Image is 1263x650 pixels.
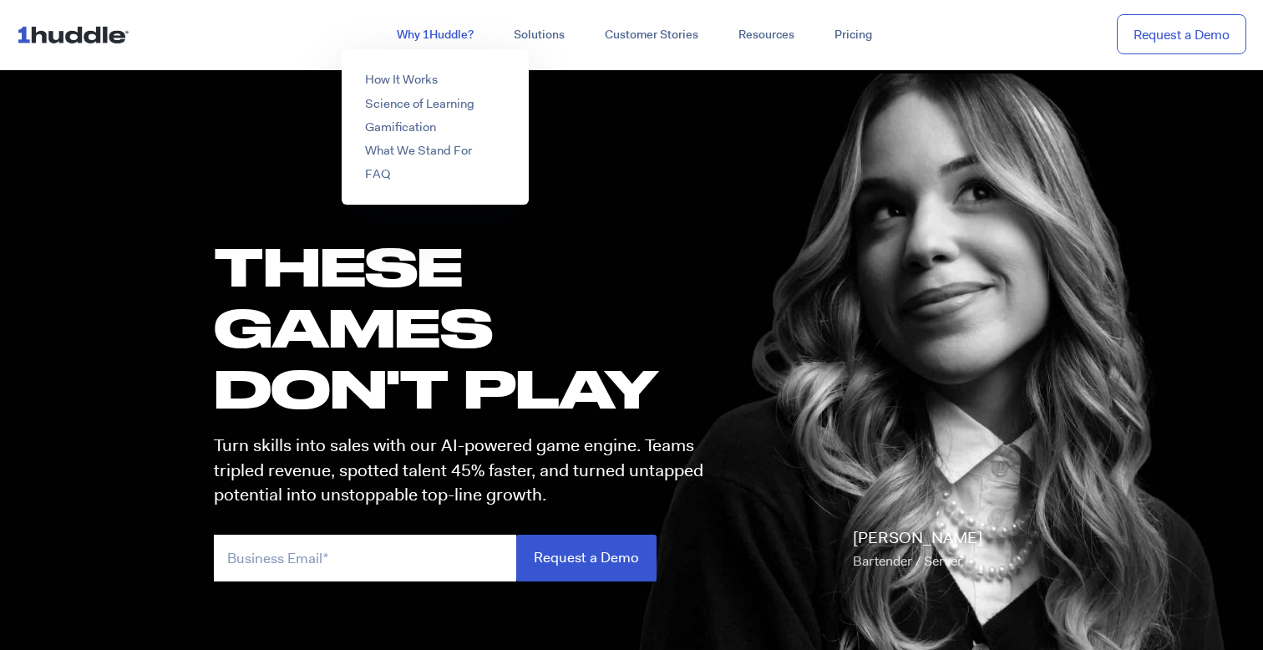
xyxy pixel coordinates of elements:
a: Request a Demo [1117,14,1246,55]
input: Request a Demo [516,535,657,581]
a: Customer Stories [585,20,718,50]
input: Business Email* [214,535,516,581]
a: Science of Learning [365,95,474,112]
h1: these GAMES DON'T PLAY [214,236,718,419]
a: Resources [718,20,814,50]
a: What We Stand For [365,142,472,159]
a: Solutions [494,20,585,50]
a: Why 1Huddle? [377,20,494,50]
a: FAQ [365,165,390,182]
span: Bartender / Server [853,552,962,570]
p: [PERSON_NAME] [853,526,982,573]
img: ... [17,18,136,50]
a: How It Works [365,71,438,88]
a: Pricing [814,20,892,50]
p: Turn skills into sales with our AI-powered game engine. Teams tripled revenue, spotted talent 45%... [214,434,718,507]
a: Gamification [365,119,436,135]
